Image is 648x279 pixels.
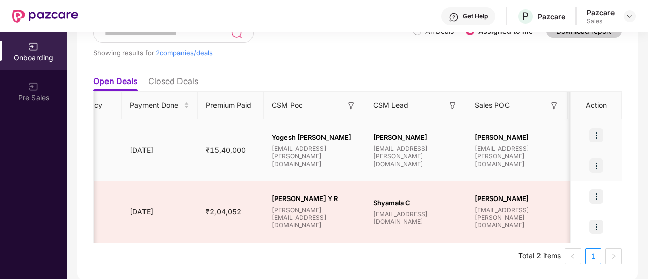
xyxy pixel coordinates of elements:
[93,49,413,57] div: Showing results for
[28,82,39,92] img: svg+xml;base64,PHN2ZyB3aWR0aD0iMjAiIGhlaWdodD0iMjAiIHZpZXdCb3g9IjAgMCAyMCAyMCIgZmlsbD0ibm9uZSIgeG...
[122,92,198,119] th: Payment Done
[605,248,622,264] li: Next Page
[448,101,458,111] img: svg+xml;base64,PHN2ZyB3aWR0aD0iMTYiIGhlaWdodD0iMTYiIHZpZXdCb3g9IjAgMCAxNiAxNiIgZmlsbD0ibm9uZSIgeG...
[537,12,565,21] div: Pazcare
[272,100,303,111] span: CSM Poc
[589,220,603,234] img: icon
[589,189,603,204] img: icon
[589,158,603,173] img: icon
[373,210,458,225] span: [EMAIL_ADDRESS][DOMAIN_NAME]
[475,206,560,229] span: [EMAIL_ADDRESS][PERSON_NAME][DOMAIN_NAME]
[565,248,581,264] li: Previous Page
[148,76,198,91] li: Closed Deals
[373,133,458,141] span: [PERSON_NAME]
[373,100,408,111] span: CSM Lead
[549,101,559,111] img: svg+xml;base64,PHN2ZyB3aWR0aD0iMTYiIGhlaWdodD0iMTYiIHZpZXdCb3g9IjAgMCAxNiAxNiIgZmlsbD0ibm9uZSIgeG...
[93,76,138,91] li: Open Deals
[610,253,617,259] span: right
[12,10,78,23] img: New Pazcare Logo
[475,133,560,141] span: [PERSON_NAME]
[373,145,458,168] span: [EMAIL_ADDRESS][PERSON_NAME][DOMAIN_NAME]
[463,12,488,20] div: Get Help
[198,207,249,216] span: ₹2,04,052
[272,194,357,203] span: [PERSON_NAME] Y R
[587,8,615,17] div: Pazcare
[587,17,615,25] div: Sales
[570,253,576,259] span: left
[475,194,560,203] span: [PERSON_NAME]
[522,10,529,22] span: P
[198,92,264,119] th: Premium Paid
[475,145,560,168] span: [EMAIL_ADDRESS][PERSON_NAME][DOMAIN_NAME]
[518,248,561,264] li: Total 2 items
[346,101,356,111] img: svg+xml;base64,PHN2ZyB3aWR0aD0iMTYiIGhlaWdodD0iMTYiIHZpZXdCb3g9IjAgMCAxNiAxNiIgZmlsbD0ibm9uZSIgeG...
[272,133,357,141] span: Yogesh [PERSON_NAME]
[585,248,601,264] li: 1
[198,146,254,154] span: ₹15,40,000
[130,100,182,111] span: Payment Done
[122,206,198,217] div: [DATE]
[373,198,458,207] span: Shyamala C
[272,206,357,229] span: [PERSON_NAME][EMAIL_ADDRESS][DOMAIN_NAME]
[589,128,603,142] img: icon
[28,42,39,52] img: svg+xml;base64,PHN2ZyB3aWR0aD0iMjAiIGhlaWdodD0iMjAiIHZpZXdCb3g9IjAgMCAyMCAyMCIgZmlsbD0ibm9uZSIgeG...
[272,145,357,168] span: [EMAIL_ADDRESS][PERSON_NAME][DOMAIN_NAME]
[565,248,581,264] button: left
[122,145,198,156] div: [DATE]
[475,100,510,111] span: Sales POC
[626,12,634,20] img: svg+xml;base64,PHN2ZyBpZD0iRHJvcGRvd24tMzJ4MzIiIHhtbG5zPSJodHRwOi8vd3d3LnczLm9yZy8yMDAwL3N2ZyIgd2...
[156,49,213,57] span: 2 companies/deals
[586,249,601,264] a: 1
[571,92,622,119] th: Action
[449,12,459,22] img: svg+xml;base64,PHN2ZyBpZD0iSGVscC0zMngzMiIgeG1sbnM9Imh0dHA6Ly93d3cudzMub3JnLzIwMDAvc3ZnIiB3aWR0aD...
[231,27,242,39] img: svg+xml;base64,PHN2ZyB3aWR0aD0iMjQiIGhlaWdodD0iMjUiIHZpZXdCb3g9IjAgMCAyNCAyNSIgZmlsbD0ibm9uZSIgeG...
[605,248,622,264] button: right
